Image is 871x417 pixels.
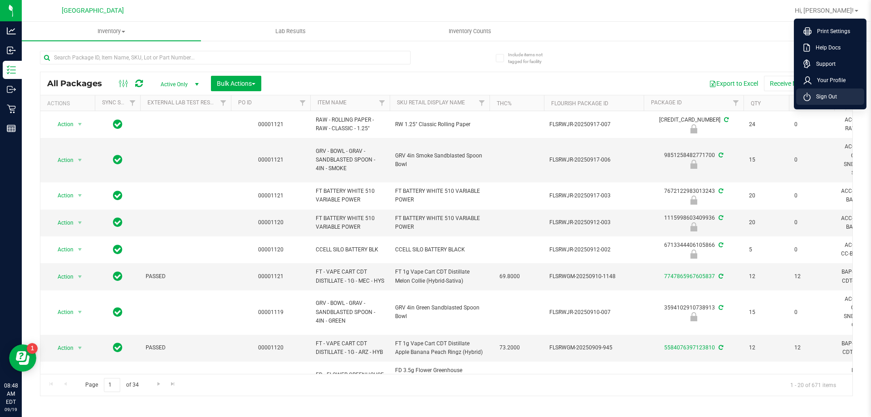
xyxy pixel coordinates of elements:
span: In Sync [113,341,122,354]
a: Filter [125,95,140,111]
span: FT - VAPE CART CDT DISTILLATE - 1G - ARZ - HYB [316,339,384,357]
a: 00001119 [258,309,284,315]
div: Newly Received [642,160,745,169]
span: Sync from Compliance System [723,117,729,123]
span: 12 [749,272,783,281]
a: Item Name [318,99,347,106]
span: 15 [749,308,783,317]
span: Inventory [22,27,201,35]
span: RW 1.25" Classic Rolling Paper [395,120,484,129]
span: 20 [749,191,783,200]
input: 1 [104,378,120,392]
a: 00001120 [258,344,284,351]
span: Sync from Compliance System [717,273,723,280]
span: Sign Out [811,92,837,101]
span: PASSED [146,272,225,281]
span: Hi, [PERSON_NAME]! [795,7,854,14]
span: In Sync [113,270,122,283]
span: 0 [794,191,829,200]
span: GRV 4in Smoke Sandblasted Spoon Bowl [395,152,484,169]
div: Newly Received [642,124,745,133]
span: In Sync [113,373,122,385]
a: 00001121 [258,157,284,163]
inline-svg: Inbound [7,46,16,55]
span: Sync from Compliance System [717,215,723,221]
span: FT BATTERY WHITE 510 VARIABLE POWER [395,187,484,204]
span: Action [49,118,74,131]
a: 00001121 [258,121,284,128]
a: External Lab Test Result [147,99,219,106]
span: 0 [794,120,829,129]
span: RAW - ROLLING PAPER - RAW - CLASSIC - 1.25" [316,116,384,133]
a: Filter [729,95,744,111]
div: 7672122983013243 [642,187,745,205]
span: Sync from Compliance System [717,242,723,248]
span: In Sync [113,118,122,131]
span: Action [49,270,74,283]
p: 08:48 AM EDT [4,382,18,406]
a: Sync Status [102,99,137,106]
p: 09/19 [4,406,18,413]
div: 1115998603409936 [642,214,745,231]
span: 24 [749,120,783,129]
div: Newly Received [642,196,745,205]
span: In Sync [113,243,122,256]
span: FLSRWJR-20250912-002 [549,245,638,254]
inline-svg: Reports [7,124,16,133]
button: Receive Non-Cannabis [764,76,839,91]
span: select [74,342,86,354]
span: 73.2000 [495,341,524,354]
iframe: Resource center [9,344,36,372]
span: select [74,154,86,167]
span: FD - FLOWER GREENHOUSE - 3.5G - RHB - HYI [316,371,384,388]
span: Lab Results [263,27,318,35]
span: FT BATTERY WHITE 510 VARIABLE POWER [316,187,384,204]
span: select [74,118,86,131]
span: Print Settings [812,27,850,36]
span: FT 1g Vape Cart CDT Distillate Apple Banana Peach Ringz (Hybrid) [395,339,484,357]
a: Help Docs [803,43,861,52]
span: Your Profile [812,76,846,85]
input: Search Package ID, Item Name, SKU, Lot or Part Number... [40,51,411,64]
inline-svg: Retail [7,104,16,113]
div: Actions [47,100,91,107]
span: FLSRWGM-20250909-945 [549,343,638,352]
span: select [74,373,86,386]
span: 1 - 20 of 671 items [783,378,843,392]
span: CCELL SILO BATTERY BLACK [395,245,484,254]
button: Bulk Actions [211,76,261,91]
span: 21.4000 [495,373,524,386]
a: THC% [497,100,512,107]
span: Sync from Compliance System [717,152,723,158]
span: 0 [794,308,829,317]
div: Administrative Hold [642,250,745,259]
span: Action [49,154,74,167]
li: Sign Out [796,88,864,105]
span: FT BATTERY WHITE 510 VARIABLE POWER [316,214,384,231]
span: Include items not tagged for facility [508,51,553,65]
span: PASSED [146,343,225,352]
a: 00001120 [258,246,284,253]
a: Filter [295,95,310,111]
a: Go to the last page [166,378,180,390]
span: 0 [794,156,829,164]
a: Sku Retail Display Name [397,99,465,106]
div: [CREDIT_CARD_NUMBER] [642,116,745,133]
span: 15 [749,156,783,164]
a: Package ID [651,99,682,106]
span: FLSRWJR-20250917-007 [549,120,638,129]
a: Lab Results [201,22,380,41]
a: Filter [216,95,231,111]
a: 5584076397123810 [664,344,715,351]
a: Qty [751,100,761,107]
span: FLSRWJR-20250910-007 [549,308,638,317]
span: Action [49,243,74,256]
div: 6713344406105866 [642,241,745,259]
span: Action [49,342,74,354]
span: Page of 34 [78,378,146,392]
span: 69.8000 [495,270,524,283]
span: In Sync [113,153,122,166]
a: 00001120 [258,219,284,226]
button: Export to Excel [703,76,764,91]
